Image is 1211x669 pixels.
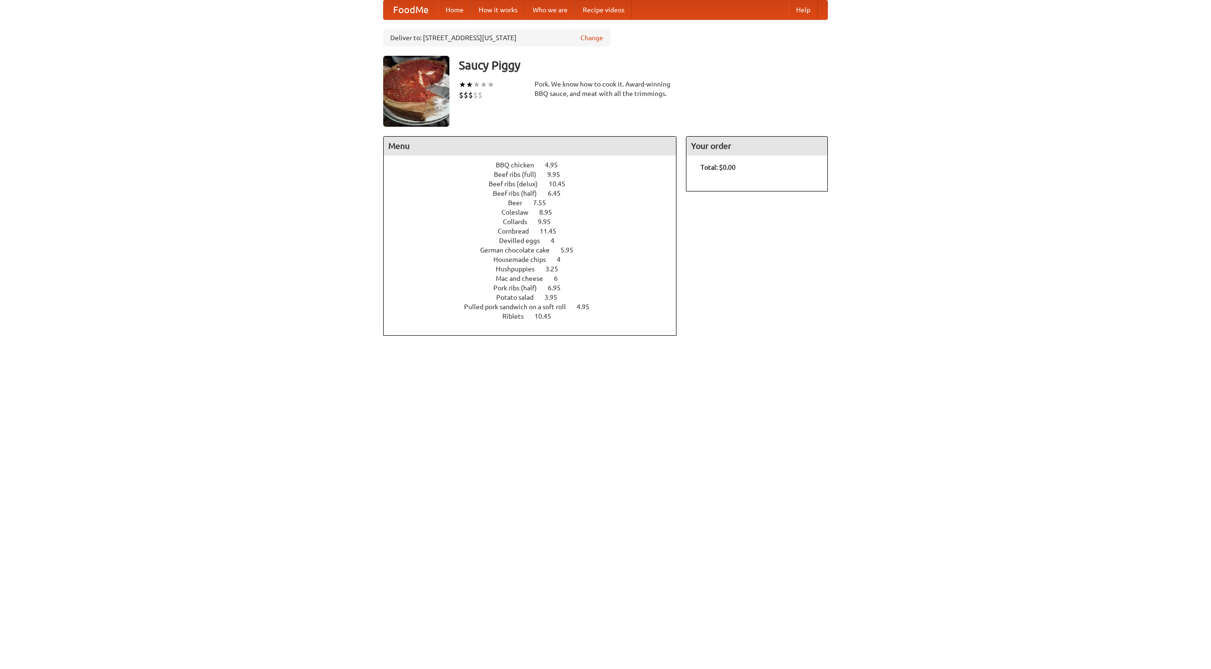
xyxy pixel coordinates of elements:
a: German chocolate cake 5.95 [480,246,591,254]
h4: Your order [686,137,827,156]
span: 6.95 [548,284,570,292]
h3: Saucy Piggy [459,56,828,75]
img: angular.jpg [383,56,449,127]
li: $ [468,90,473,100]
div: Pork. We know how to cook it. Award-winning BBQ sauce, and meat with all the trimmings. [535,79,676,98]
a: Help [789,0,818,19]
span: 10.45 [535,313,561,320]
a: Cornbread 11.45 [498,227,574,235]
a: Recipe videos [575,0,632,19]
span: 9.95 [547,171,570,178]
span: Collards [503,218,536,226]
span: Cornbread [498,227,538,235]
span: 11.45 [540,227,566,235]
span: Beef ribs (delux) [489,180,547,188]
span: BBQ chicken [496,161,544,169]
a: Devilled eggs 4 [499,237,572,244]
a: Change [580,33,603,43]
span: 6 [554,275,567,282]
span: Coleslaw [501,209,538,216]
a: Riblets 10.45 [502,313,569,320]
a: Beef ribs (half) 6.45 [493,190,578,197]
span: 6.45 [548,190,570,197]
span: Pork ribs (half) [493,284,546,292]
span: 5.95 [561,246,583,254]
a: Mac and cheese 6 [496,275,575,282]
span: Mac and cheese [496,275,553,282]
span: Beef ribs (full) [494,171,546,178]
span: 8.95 [539,209,562,216]
div: Deliver to: [STREET_ADDRESS][US_STATE] [383,29,610,46]
a: Coleslaw 8.95 [501,209,570,216]
span: Devilled eggs [499,237,549,244]
a: Hushpuppies 3.25 [496,265,576,273]
a: How it works [471,0,525,19]
span: Riblets [502,313,533,320]
a: Beer 7.55 [508,199,563,207]
li: ★ [459,79,466,90]
span: 10.45 [549,180,575,188]
span: Beef ribs (half) [493,190,546,197]
span: Housemade chips [493,256,555,263]
a: Pulled pork sandwich on a soft roll 4.95 [464,303,607,311]
a: Beef ribs (full) 9.95 [494,171,578,178]
span: 4.95 [545,161,567,169]
li: $ [459,90,464,100]
span: Pulled pork sandwich on a soft roll [464,303,575,311]
li: $ [464,90,468,100]
span: German chocolate cake [480,246,559,254]
li: ★ [466,79,473,90]
a: Potato salad 3.95 [496,294,575,301]
a: Beef ribs (delux) 10.45 [489,180,583,188]
a: BBQ chicken 4.95 [496,161,575,169]
li: ★ [487,79,494,90]
span: 3.95 [544,294,567,301]
a: Home [438,0,471,19]
a: Pork ribs (half) 6.95 [493,284,578,292]
span: 9.95 [538,218,560,226]
b: Total: $0.00 [701,164,736,171]
a: Housemade chips 4 [493,256,578,263]
span: 4 [557,256,570,263]
li: ★ [480,79,487,90]
span: 4.95 [577,303,599,311]
span: Beer [508,199,532,207]
li: $ [478,90,483,100]
span: 7.55 [533,199,555,207]
span: 4 [551,237,564,244]
span: 3.25 [545,265,568,273]
h4: Menu [384,137,676,156]
a: Who we are [525,0,575,19]
a: Collards 9.95 [503,218,568,226]
span: Potato salad [496,294,543,301]
li: $ [473,90,478,100]
span: Hushpuppies [496,265,544,273]
a: FoodMe [384,0,438,19]
li: ★ [473,79,480,90]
